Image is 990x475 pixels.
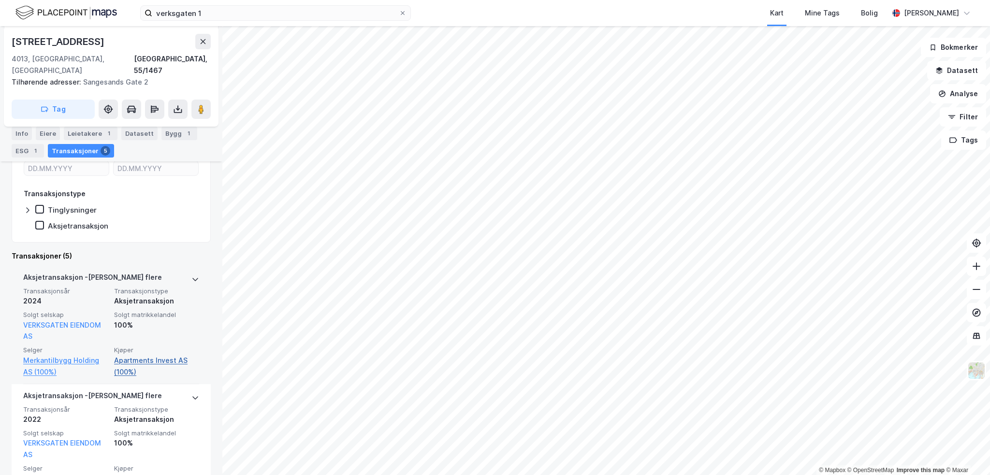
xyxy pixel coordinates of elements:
[184,129,193,138] div: 1
[23,390,162,405] div: Aksjetransaksjon - [PERSON_NAME] flere
[12,34,106,49] div: [STREET_ADDRESS]
[921,38,986,57] button: Bokmerker
[12,250,211,262] div: Transaksjoner (5)
[114,405,199,414] span: Transaksjonstype
[114,287,199,295] span: Transaksjonstype
[104,129,114,138] div: 1
[847,467,894,474] a: OpenStreetMap
[114,295,199,307] div: Aksjetransaksjon
[897,467,945,474] a: Improve this map
[23,439,101,459] a: VERKSGATEN EIENDOM AS
[114,437,199,449] div: 100%
[101,146,110,156] div: 5
[114,355,199,378] a: Apartments Invest AS (100%)
[24,161,109,175] input: DD.MM.YYYY
[48,205,97,215] div: Tinglysninger
[114,161,198,175] input: DD.MM.YYYY
[942,429,990,475] iframe: Chat Widget
[114,319,199,331] div: 100%
[114,429,199,437] span: Solgt matrikkelandel
[770,7,784,19] div: Kart
[48,221,108,230] div: Aksjetransaksjon
[134,53,211,76] div: [GEOGRAPHIC_DATA], 55/1467
[161,127,197,140] div: Bygg
[819,467,845,474] a: Mapbox
[930,84,986,103] button: Analyse
[114,464,199,473] span: Kjøper
[12,144,44,158] div: ESG
[23,464,108,473] span: Selger
[15,4,117,21] img: logo.f888ab2527a4732fd821a326f86c7f29.svg
[12,127,32,140] div: Info
[967,361,986,380] img: Z
[941,130,986,150] button: Tags
[114,346,199,354] span: Kjøper
[23,311,108,319] span: Solgt selskap
[12,100,95,119] button: Tag
[36,127,60,140] div: Eiere
[861,7,878,19] div: Bolig
[23,295,108,307] div: 2024
[12,78,83,86] span: Tilhørende adresser:
[64,127,117,140] div: Leietakere
[23,405,108,414] span: Transaksjonsår
[23,346,108,354] span: Selger
[12,53,134,76] div: 4013, [GEOGRAPHIC_DATA], [GEOGRAPHIC_DATA]
[48,144,114,158] div: Transaksjoner
[23,321,101,341] a: VERKSGATEN EIENDOM AS
[927,61,986,80] button: Datasett
[12,76,203,88] div: Sangesands Gate 2
[940,107,986,127] button: Filter
[942,429,990,475] div: Kontrollprogram for chat
[805,7,840,19] div: Mine Tags
[114,311,199,319] span: Solgt matrikkelandel
[121,127,158,140] div: Datasett
[904,7,959,19] div: [PERSON_NAME]
[114,414,199,425] div: Aksjetransaksjon
[30,146,40,156] div: 1
[152,6,399,20] input: Søk på adresse, matrikkel, gårdeiere, leietakere eller personer
[24,188,86,200] div: Transaksjonstype
[23,287,108,295] span: Transaksjonsår
[23,272,162,287] div: Aksjetransaksjon - [PERSON_NAME] flere
[23,355,108,378] a: Merkantilbygg Holding AS (100%)
[23,429,108,437] span: Solgt selskap
[23,414,108,425] div: 2022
